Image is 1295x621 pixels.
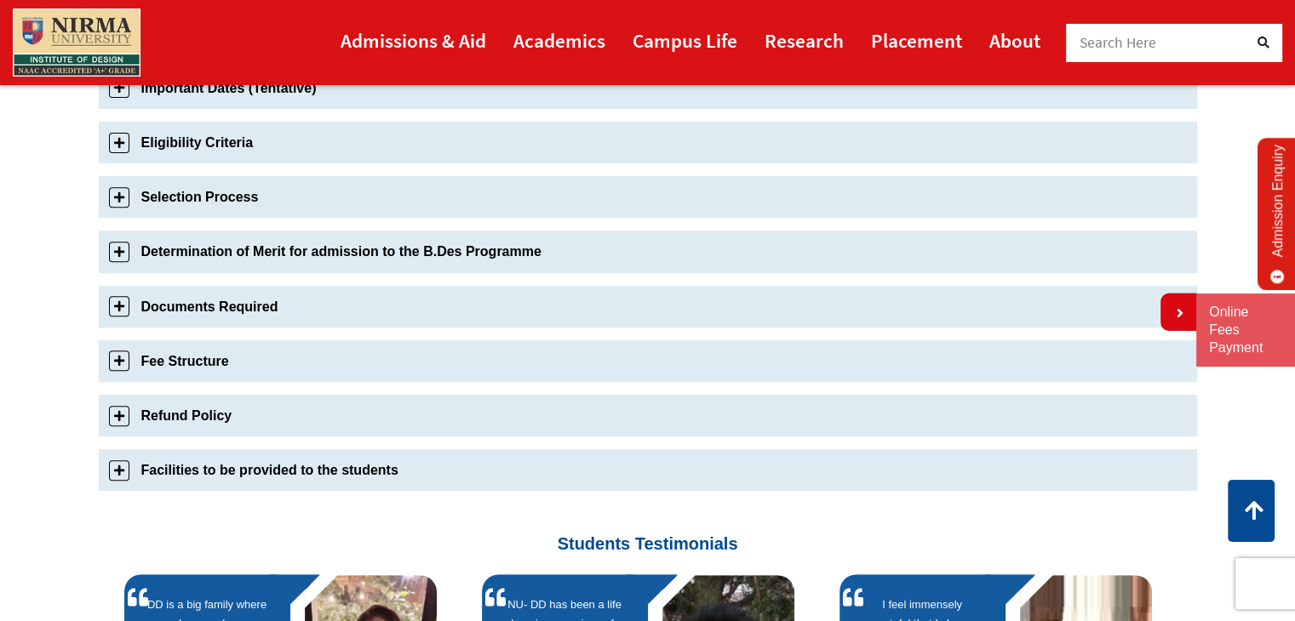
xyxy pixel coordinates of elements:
a: Campus Life [633,21,737,60]
h3: Students Testimonials [112,504,1184,554]
a: Eligibility Criteria [99,122,1197,163]
a: Facilities to be provided to the students [99,449,1197,491]
span: Search Here [1080,33,1157,52]
a: Important Dates (Tentative) [99,67,1197,109]
a: Placement [871,21,962,60]
a: Selection Process [99,176,1197,218]
a: About [989,21,1040,60]
a: Research [765,21,844,60]
a: Determination of Merit for admission to the B.Des Programme [99,231,1197,272]
a: Admissions & Aid [341,21,486,60]
img: main_logo [13,9,140,77]
a: Documents Required [99,286,1197,328]
a: Online Fees Payment [1209,304,1282,356]
a: Refund Policy [99,395,1197,436]
a: Fee Structure [99,340,1197,382]
a: Academics [513,21,605,60]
